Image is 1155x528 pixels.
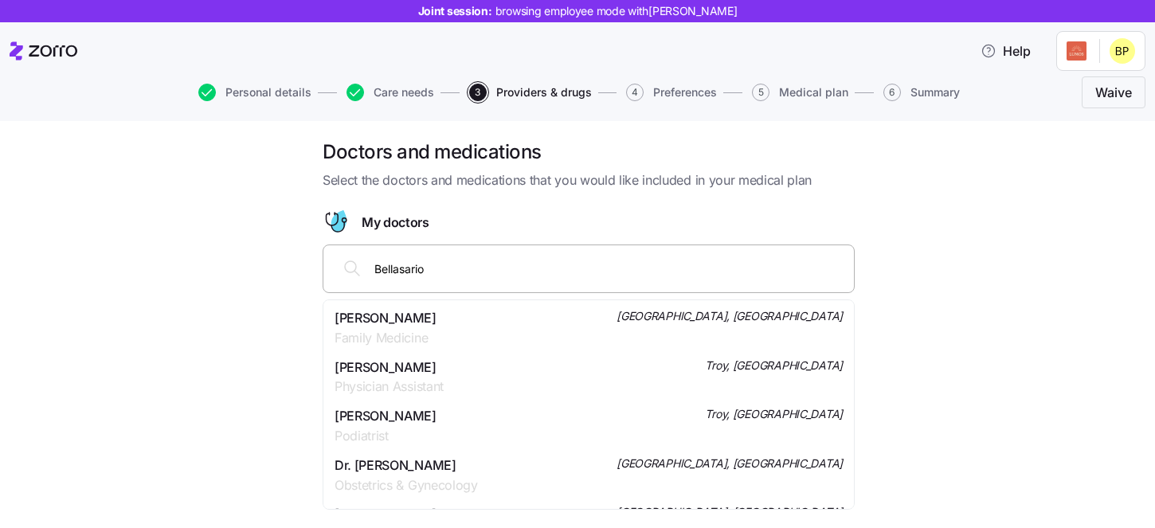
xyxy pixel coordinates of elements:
[883,84,960,101] button: 6Summary
[335,456,478,475] span: Dr. [PERSON_NAME]
[705,406,843,422] span: Troy, [GEOGRAPHIC_DATA]
[617,504,843,520] span: [GEOGRAPHIC_DATA], [GEOGRAPHIC_DATA]
[323,139,855,164] h1: Doctors and medications
[496,87,592,98] span: Providers & drugs
[495,3,738,19] span: browsing employee mode with [PERSON_NAME]
[705,358,843,374] span: Troy, [GEOGRAPHIC_DATA]
[1095,83,1132,102] span: Waive
[346,84,434,101] button: Care needs
[981,41,1031,61] span: Help
[335,406,437,426] span: [PERSON_NAME]
[968,35,1043,67] button: Help
[335,426,437,446] span: Podiatrist
[910,87,960,98] span: Summary
[225,87,311,98] span: Personal details
[418,3,738,19] span: Joint session:
[335,358,444,377] span: [PERSON_NAME]
[883,84,901,101] span: 6
[779,87,848,98] span: Medical plan
[374,260,844,277] input: Search your doctors
[362,213,429,233] span: My doctors
[626,84,644,101] span: 4
[752,84,848,101] button: 5Medical plan
[752,84,769,101] span: 5
[335,377,444,397] span: Physician Assistant
[335,308,437,328] span: [PERSON_NAME]
[469,84,487,101] span: 3
[335,504,437,524] span: [PERSON_NAME]
[617,308,843,324] span: [GEOGRAPHIC_DATA], [GEOGRAPHIC_DATA]
[323,209,349,235] svg: Doctor figure
[323,170,855,190] span: Select the doctors and medications that you would like included in your medical plan
[469,84,592,101] button: 3Providers & drugs
[1067,41,1086,61] img: Employer logo
[466,84,592,101] a: 3Providers & drugs
[1082,76,1145,108] button: Waive
[343,84,434,101] a: Care needs
[335,475,478,495] span: Obstetrics & Gynecology
[374,87,434,98] span: Care needs
[195,84,311,101] a: Personal details
[626,84,717,101] button: 4Preferences
[1110,38,1135,64] img: 071854b8193060c234944d96ad859145
[653,87,717,98] span: Preferences
[335,328,437,348] span: Family Medicine
[617,456,843,471] span: [GEOGRAPHIC_DATA], [GEOGRAPHIC_DATA]
[198,84,311,101] button: Personal details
